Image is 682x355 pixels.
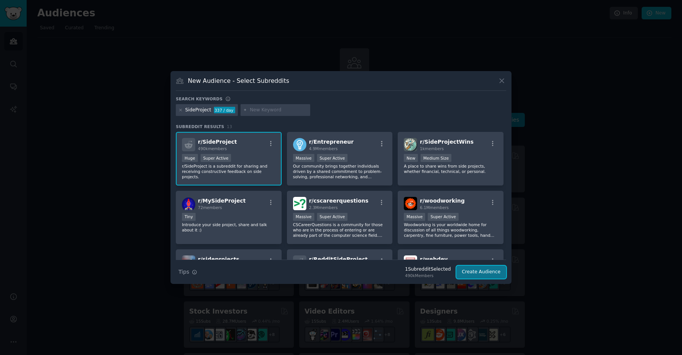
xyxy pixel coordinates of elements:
[309,139,354,145] span: r/ Entrepreneur
[201,154,231,162] div: Super Active
[420,205,449,210] span: 6.1M members
[404,154,418,162] div: New
[404,197,417,210] img: woodworking
[250,107,308,114] input: New Keyword
[293,197,306,210] img: cscareerquestions
[227,124,232,129] span: 13
[182,163,276,179] p: r/SideProject is a subreddit for sharing and receiving constructive feedback on side projects.
[182,154,198,162] div: Huge
[309,256,368,262] span: r/ RedditSideProject
[198,139,237,145] span: r/ SideProject
[198,205,222,210] span: 72 members
[182,255,195,269] img: sideprojects
[293,213,314,221] div: Massive
[198,256,239,262] span: r/ sideprojects
[317,213,348,221] div: Super Active
[188,77,289,85] h3: New Audience - Select Subreddits
[176,96,223,101] h3: Search keywords
[405,266,451,273] div: 1 Subreddit Selected
[421,154,451,162] div: Medium Size
[176,265,200,279] button: Tips
[404,138,417,151] img: SideProjectWins
[185,107,211,114] div: SideProject
[182,213,196,221] div: Tiny
[404,163,497,174] p: A place to share wins from side projects, whether financial, technical, or personal.
[428,213,459,221] div: Super Active
[420,146,444,151] span: 1k members
[293,222,387,238] p: CSCareerQuestions is a community for those who are in the process of entering or are already part...
[404,222,497,238] p: Woodworking is your worldwide home for discussion of all things woodworking, carpentry, fine furn...
[404,255,417,269] img: webdev
[309,146,338,151] span: 4.9M members
[198,198,246,204] span: r/ MySideProject
[456,266,507,279] button: Create Audience
[405,273,451,278] div: 490k Members
[420,256,448,262] span: r/ webdev
[420,139,473,145] span: r/ SideProjectWins
[293,154,314,162] div: Massive
[317,154,348,162] div: Super Active
[176,124,224,129] span: Subreddit Results
[293,163,387,179] p: Our community brings together individuals driven by a shared commitment to problem-solving, profe...
[182,197,195,210] img: MySideProject
[293,138,306,151] img: Entrepreneur
[214,107,235,114] div: 337 / day
[309,198,368,204] span: r/ cscareerquestions
[182,222,276,233] p: Introduce your side project, share and talk about it :)
[404,213,425,221] div: Massive
[309,205,338,210] span: 2.3M members
[420,198,465,204] span: r/ woodworking
[178,268,189,276] span: Tips
[198,146,227,151] span: 490k members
